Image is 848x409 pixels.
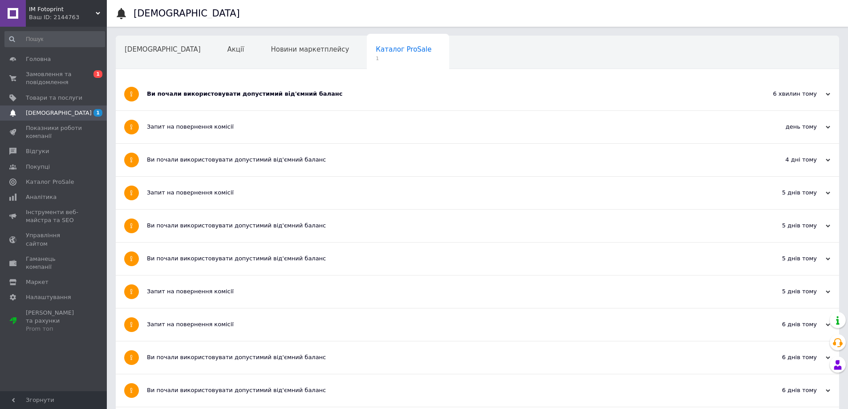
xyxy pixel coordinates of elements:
[741,189,830,197] div: 5 днів тому
[147,156,741,164] div: Ви почали використовувати допустимий від'ємний баланс
[147,189,741,197] div: Запит на повернення комісії
[147,353,741,361] div: Ви почали використовувати допустимий від'ємний баланс
[26,278,49,286] span: Маркет
[741,222,830,230] div: 5 днів тому
[26,70,82,86] span: Замовлення та повідомлення
[271,45,349,53] span: Новини маркетплейсу
[147,288,741,296] div: Запит на повернення комісії
[227,45,244,53] span: Акції
[147,123,741,131] div: Запит на повернення комісії
[741,288,830,296] div: 5 днів тому
[26,147,49,155] span: Відгуки
[26,109,92,117] span: [DEMOGRAPHIC_DATA]
[29,13,107,21] div: Ваш ID: 2144763
[26,325,82,333] div: Prom топ
[93,70,102,78] span: 1
[741,90,830,98] div: 6 хвилин тому
[741,255,830,263] div: 5 днів тому
[26,309,82,333] span: [PERSON_NAME] та рахунки
[26,208,82,224] span: Інструменти веб-майстра та SEO
[26,231,82,247] span: Управління сайтом
[376,55,431,62] span: 1
[93,109,102,117] span: 1
[147,320,741,328] div: Запит на повернення комісії
[147,90,741,98] div: Ви почали використовувати допустимий від'ємний баланс
[741,123,830,131] div: день тому
[26,94,82,102] span: Товари та послуги
[26,178,74,186] span: Каталог ProSale
[4,31,105,47] input: Пошук
[26,124,82,140] span: Показники роботи компанії
[26,55,51,63] span: Головна
[26,193,57,201] span: Аналітика
[741,156,830,164] div: 4 дні тому
[125,45,201,53] span: [DEMOGRAPHIC_DATA]
[147,386,741,394] div: Ви почали використовувати допустимий від'ємний баланс
[147,222,741,230] div: Ви почали використовувати допустимий від'ємний баланс
[134,8,240,19] h1: [DEMOGRAPHIC_DATA]
[26,293,71,301] span: Налаштування
[741,320,830,328] div: 6 днів тому
[29,5,96,13] span: ІМ Fotoprint
[741,386,830,394] div: 6 днів тому
[376,45,431,53] span: Каталог ProSale
[741,353,830,361] div: 6 днів тому
[26,163,50,171] span: Покупці
[147,255,741,263] div: Ви почали використовувати допустимий від'ємний баланс
[26,255,82,271] span: Гаманець компанії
